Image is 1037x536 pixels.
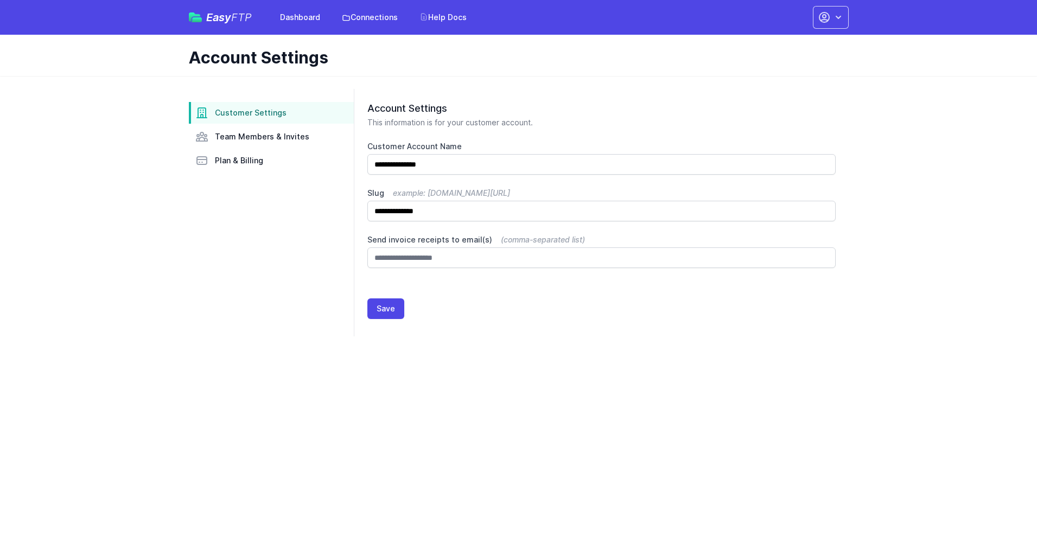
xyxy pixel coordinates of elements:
span: example: [DOMAIN_NAME][URL] [393,188,510,197]
button: Save [367,298,404,319]
label: Customer Account Name [367,141,836,152]
a: Help Docs [413,8,473,27]
a: Connections [335,8,404,27]
img: easyftp_logo.png [189,12,202,22]
h1: Account Settings [189,48,840,67]
a: Team Members & Invites [189,126,354,148]
label: Send invoice receipts to email(s) [367,234,836,245]
h2: Account Settings [367,102,836,115]
span: Easy [206,12,252,23]
a: EasyFTP [189,12,252,23]
a: Dashboard [273,8,327,27]
span: Plan & Billing [215,155,263,166]
a: Plan & Billing [189,150,354,171]
span: Team Members & Invites [215,131,309,142]
span: Customer Settings [215,107,287,118]
p: This information is for your customer account. [367,117,836,128]
label: Slug [367,188,836,199]
span: FTP [231,11,252,24]
a: Customer Settings [189,102,354,124]
span: (comma-separated list) [501,235,585,244]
